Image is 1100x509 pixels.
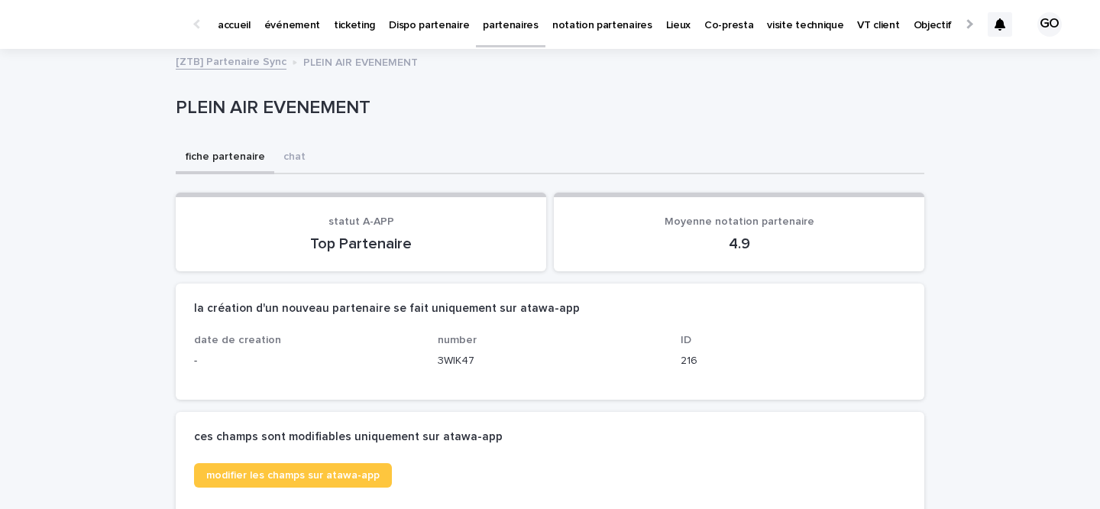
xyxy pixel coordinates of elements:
span: ID [681,335,691,345]
a: [ZTB] Partenaire Sync [176,52,286,70]
p: 3WIK47 [438,353,663,369]
p: PLEIN AIR EVENEMENT [176,97,918,119]
h2: la création d'un nouveau partenaire se fait uniquement sur atawa-app [194,302,580,316]
span: date de creation [194,335,281,345]
img: Ls34BcGeRexTGTNfXpUC [31,9,179,40]
span: Moyenne notation partenaire [665,216,814,227]
h2: ces champs sont modifiables uniquement sur atawa-app [194,430,503,444]
span: statut A-APP [328,216,394,227]
span: number [438,335,477,345]
a: modifier les champs sur atawa-app [194,463,392,488]
p: PLEIN AIR EVENEMENT [303,53,418,70]
p: 216 [681,353,906,369]
div: GO [1037,12,1062,37]
p: Top Partenaire [194,235,528,253]
button: fiche partenaire [176,142,274,174]
button: chat [274,142,315,174]
span: modifier les champs sur atawa-app [206,470,380,481]
p: 4.9 [572,235,906,253]
p: - [194,353,419,369]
